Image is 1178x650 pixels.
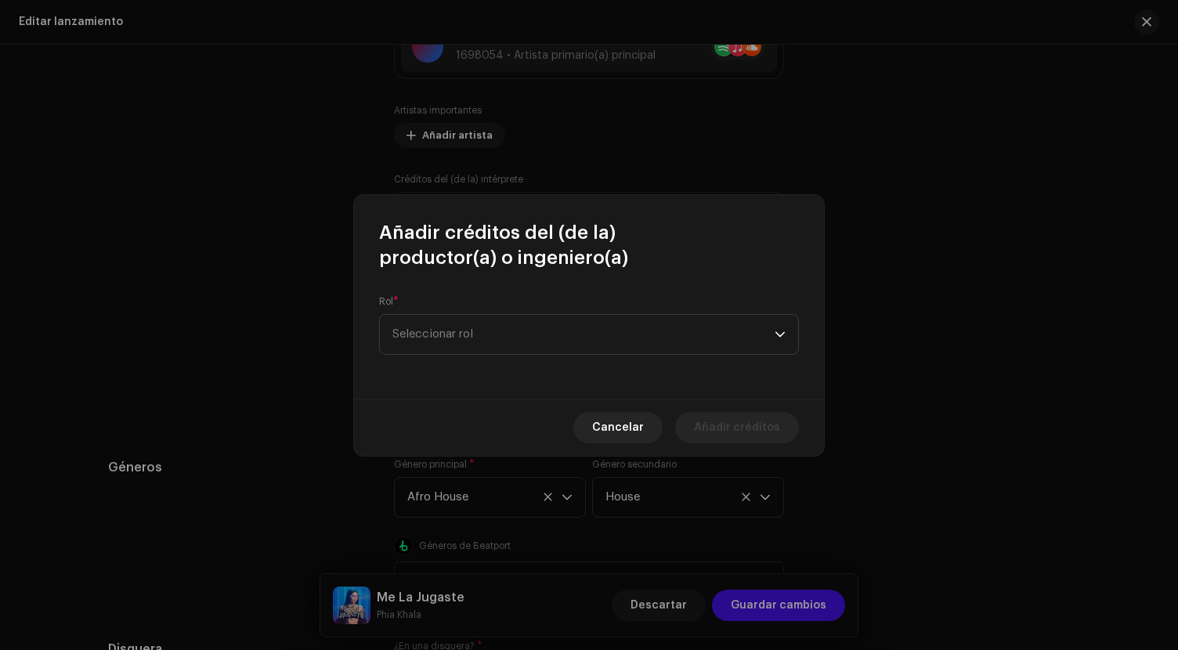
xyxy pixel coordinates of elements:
[775,315,786,354] div: dropdown trigger
[379,295,399,308] label: Rol
[592,412,644,443] span: Cancelar
[392,315,775,354] span: Seleccionar rol
[694,412,780,443] span: Añadir créditos
[379,220,799,270] span: Añadir créditos del (de la) productor(a) o ingeniero(a)
[573,412,663,443] button: Cancelar
[675,412,799,443] button: Añadir créditos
